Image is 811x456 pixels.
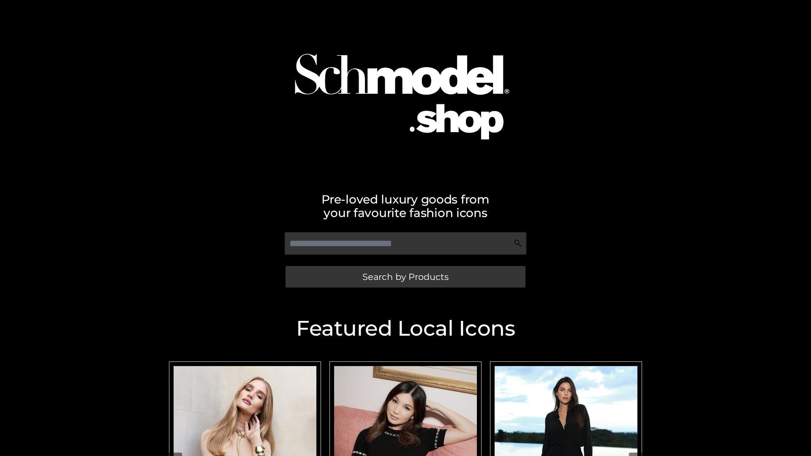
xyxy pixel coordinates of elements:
a: Search by Products [286,266,525,288]
span: Search by Products [362,272,449,281]
h2: Featured Local Icons​ [165,318,646,339]
h2: Pre-loved luxury goods from your favourite fashion icons [165,193,646,220]
img: Search Icon [514,239,522,247]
